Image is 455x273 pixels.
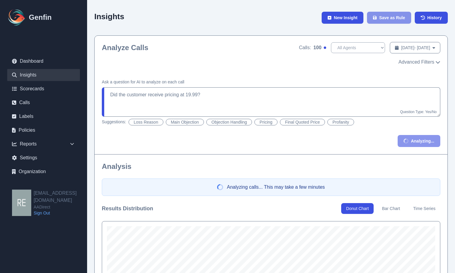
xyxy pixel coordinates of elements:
span: Advanced Filters [399,58,434,66]
h2: Analyze Calls [102,43,148,52]
h2: Insights [94,12,124,21]
a: Sign Out [34,210,87,216]
span: History [427,15,442,21]
h1: Genfin [29,13,52,22]
a: Organization [7,166,80,178]
h3: Results Distribution [102,204,153,213]
a: Scorecards [7,83,80,95]
span: 100 [314,44,322,51]
a: Settings [7,152,80,164]
a: Calls [7,97,80,109]
span: Analyzing... [411,138,434,144]
img: resqueda@aadirect.com [12,190,31,216]
a: Insights [7,69,80,81]
button: New Insight [322,12,363,24]
button: Objection Handling [206,119,252,125]
button: Bar Chart [377,203,405,214]
span: Calls: [299,44,311,51]
a: Dashboard [7,55,80,67]
a: Policies [7,124,80,136]
a: History [415,12,448,24]
h2: Analysis [102,162,440,171]
button: Donut Chart [341,203,373,214]
button: Final Quoted Price [280,119,325,125]
span: New Insight [334,15,358,21]
button: Advanced Filters [399,58,440,66]
button: [DATE]- [DATE] [390,42,440,53]
button: Main Objection [166,119,204,125]
span: Question Type: Yes/No [400,110,437,114]
button: Loss Reason [129,119,163,125]
h2: [EMAIL_ADDRESS][DOMAIN_NAME] [34,190,87,204]
span: [DATE] - [DATE] [401,45,430,51]
div: Reports [7,138,80,150]
span: AADirect [34,204,87,210]
textarea: Did the customer receive pricing at 19.99? [102,87,440,117]
a: Labels [7,110,80,122]
span: Suggestions: [102,119,126,125]
span: Analyzing calls... This may take a few minutes [227,184,325,191]
span: Save as Rule [379,15,405,21]
button: Profanity [327,119,354,125]
img: Logo [7,8,26,27]
button: Analyzing... [398,135,440,147]
button: Pricing [254,119,278,125]
h4: Ask a question for AI to analyze on each call [102,79,440,85]
button: Save as Rule [367,12,411,24]
button: Time Series [408,203,440,214]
